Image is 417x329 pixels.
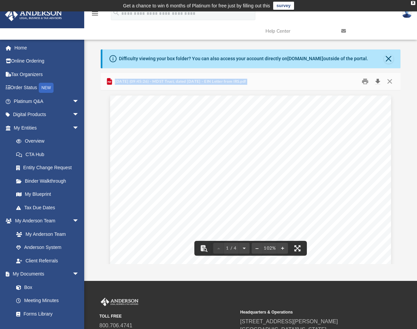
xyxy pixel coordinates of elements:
div: close [411,1,415,5]
img: User Pic [402,8,412,18]
div: NEW [39,83,54,93]
i: menu [91,9,99,17]
span: arrow_drop_down [72,214,86,228]
button: Zoom in [277,241,288,256]
div: Difficulty viewing your box folder? You can also access your account directly on outside of the p... [119,55,368,62]
a: Online Ordering [5,54,89,68]
span: arrow_drop_down [72,108,86,122]
a: Tax Organizers [5,68,89,81]
div: Current zoom level [262,246,277,251]
a: Platinum Q&Aarrow_drop_down [5,95,89,108]
a: 800.706.4741 [99,323,132,328]
span: arrow_drop_down [72,121,86,135]
a: My Documentsarrow_drop_down [5,267,86,281]
span: arrow_drop_down [72,267,86,281]
a: menu [91,13,99,17]
div: File preview [101,90,400,264]
a: CTA Hub [9,148,89,161]
a: Home [5,41,89,54]
a: Tax Due Dates [9,201,89,214]
a: Digital Productsarrow_drop_down [5,108,89,121]
button: Zoom out [252,241,262,256]
button: Close [384,76,396,87]
button: Next page [239,241,250,256]
span: [DATE] (09:45:26) - MDST Trust, dated [DATE] - EIN Letter from IRS.pdf [114,79,246,85]
a: Overview [9,135,89,148]
a: Order StatusNEW [5,81,89,95]
a: Help Center [260,18,336,44]
small: Headquarters & Operations [240,309,376,315]
small: TOLL FREE [99,313,235,319]
a: My Blueprint [9,188,86,201]
button: Enter fullscreen [290,241,305,256]
a: Entity Change Request [9,161,89,175]
div: Preview [101,73,400,264]
a: Box [9,281,83,294]
a: [STREET_ADDRESS][PERSON_NAME] [240,319,338,324]
a: My Entitiesarrow_drop_down [5,121,89,135]
a: Anderson System [9,241,86,254]
img: Anderson Advisors Platinum Portal [3,8,64,21]
a: Client Referrals [9,254,86,267]
button: Toggle findbar [196,241,211,256]
span: 1 / 4 [224,246,239,251]
a: [DOMAIN_NAME] [287,56,323,61]
button: Print [358,76,372,87]
a: Binder Walkthrough [9,174,89,188]
i: search [113,9,120,16]
a: My Anderson Team [9,227,83,241]
a: Meeting Minutes [9,294,86,307]
span: arrow_drop_down [72,95,86,108]
button: Close [384,54,393,64]
a: My Anderson Teamarrow_drop_down [5,214,86,228]
img: Anderson Advisors Platinum Portal [99,298,140,306]
div: Document Viewer [101,90,400,264]
a: survey [273,2,294,10]
button: 1 / 4 [224,241,239,256]
button: Download [372,76,384,87]
div: Get a chance to win 6 months of Platinum for free just by filling out this [123,2,270,10]
a: Forms Library [9,307,83,321]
